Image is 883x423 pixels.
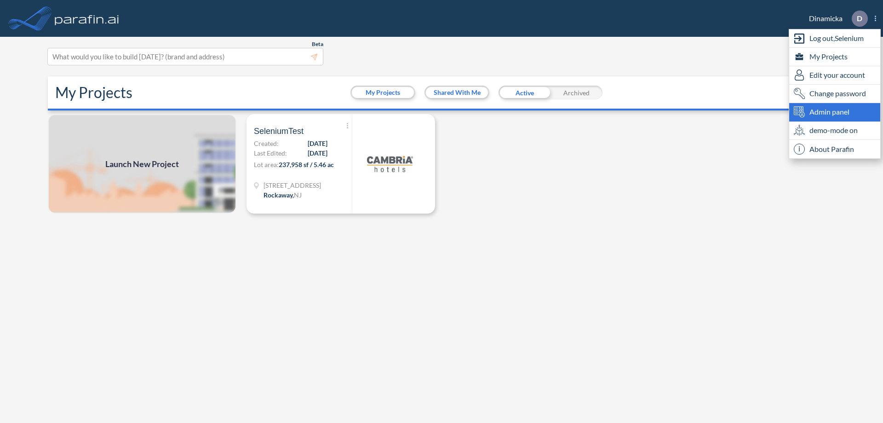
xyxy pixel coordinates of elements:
button: My Projects [352,87,414,98]
p: D [857,14,862,23]
span: Lot area: [254,161,279,168]
span: Edit your account [809,70,865,81]
div: Edit user [789,66,880,85]
div: Change password [789,85,880,103]
div: Admin panel [789,103,880,122]
div: demo-mode on [789,122,880,140]
img: logo [367,141,413,187]
span: Log out, Selenium [809,33,864,44]
span: About Parafin [809,144,854,155]
span: Rockaway , [264,191,294,199]
div: Archived [550,86,602,99]
div: Rockaway, NJ [264,190,302,200]
span: Last Edited: [254,148,287,158]
span: [DATE] [308,148,327,158]
img: add [48,114,236,214]
div: Active [499,86,550,99]
h2: My Projects [55,84,132,101]
span: [DATE] [308,139,327,148]
span: Launch New Project [105,158,179,170]
button: Shared With Me [426,87,488,98]
span: i [794,144,805,155]
span: Change password [809,88,866,99]
span: 237,958 sf / 5.46 ac [279,161,334,168]
div: Log out [789,29,880,48]
span: SeleniumTest [254,126,304,137]
div: My Projects [789,48,880,66]
span: demo-mode on [809,125,858,136]
span: Created: [254,139,279,148]
span: 321 Mt Hope Ave [264,180,321,190]
span: Beta [312,41,323,48]
img: logo [53,9,121,28]
span: Admin panel [809,106,849,117]
span: NJ [294,191,302,199]
div: About Parafin [789,140,880,158]
span: My Projects [809,51,848,62]
div: Dinamicka [795,11,876,27]
a: Launch New Project [48,114,236,214]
